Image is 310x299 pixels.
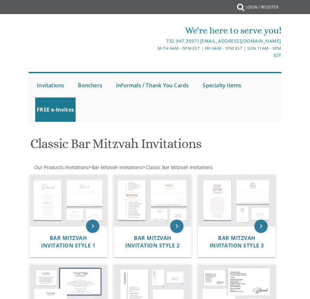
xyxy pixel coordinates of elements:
span: Bar Mitzvah Invitation Style 3 [210,234,264,249]
a: Bar Mitzvah Invitation Style 3 [210,235,264,249]
a: Bar Mitzvah Invitations [91,164,142,170]
a: 732.947.3597 [166,38,197,44]
a: keyboard_arrow_right [254,220,268,233]
span: Bar Mitzvah Invitations [92,164,142,170]
a: Specialty Items [201,73,243,97]
div: We're here to serve you! [155,24,281,37]
a: Informals / Thank You Cards [114,73,190,97]
h1: Classic Bar Mitzvah Invitations [30,137,280,156]
a: Classic Bar Mitzvah Invitations [145,164,213,170]
span: Bar Mitzvah Invitation Style 1 [41,234,95,249]
a: Benchers [76,73,104,97]
a: Bar Mitzvah Invitation Style 1 [41,235,95,249]
img: Bar Mitzvah Invitation Style 2 [114,175,191,226]
a: Our Products [34,164,63,170]
img: Bar Mitzvah Invitation Style 3 [198,175,275,226]
a: keyboard_arrow_right [170,220,183,233]
a: FREE e-Invites [35,97,76,122]
div: : [29,164,281,171]
div: M-Th 9am - 5pm EST | Fri 9am - 1pm EST | Sun 11am - 3pm EST [155,45,281,59]
a: Bar Mitzvah Invitation Style 2 [125,235,179,249]
a: Invitations [35,73,66,97]
a: [EMAIL_ADDRESS][DOMAIN_NAME] [200,38,281,44]
a: keyboard_arrow_right [86,220,99,233]
img: Bar Mitzvah Invitation Style 1 [30,175,107,226]
a: Invitations [65,164,88,170]
span: > [88,164,142,170]
span: Bar Mitzvah Invitation Style 2 [125,234,179,249]
div: | [155,37,281,45]
span: > [142,164,213,170]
